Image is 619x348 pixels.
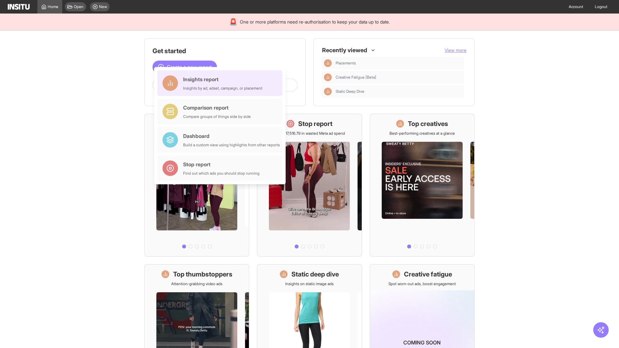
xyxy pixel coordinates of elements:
p: Insights on static image ads [285,281,334,286]
div: Build a custom view using highlights from other reports [183,142,280,148]
span: Creative Fatigue [Beta] [336,75,376,80]
span: View more [445,47,467,53]
h1: Top creatives [408,119,448,128]
h1: Stop report [298,119,332,128]
div: Find out which ads you should stop running [183,171,260,176]
a: Stop reportSave £17,516.79 in wasted Meta ad spend [257,114,362,256]
div: Dashboard [183,132,280,140]
div: Comparison report [183,104,251,111]
div: Compare groups of things side by side [183,114,251,119]
span: Placements [336,61,461,66]
div: Insights [324,73,332,81]
p: Save £17,516.79 in wasted Meta ad spend [274,131,345,136]
span: Static Deep Dive [336,89,364,94]
a: What's live nowSee all active ads instantly [144,114,249,256]
h1: Static deep dive [291,270,339,279]
h1: Top thumbstoppers [173,270,232,279]
div: 🚨 [229,17,237,26]
img: Logo [8,4,30,10]
div: Insights [324,88,332,95]
div: Insights by ad, adset, campaign, or placement [183,86,262,91]
p: Best-performing creatives at a glance [389,131,455,136]
h1: Get started [152,46,298,55]
p: Attention-grabbing video ads [171,281,222,286]
button: View more [445,47,467,53]
div: Insights [324,59,332,67]
span: Open [74,4,84,9]
span: Home [48,4,58,9]
span: Placements [336,61,356,66]
button: Create a new report [152,61,217,73]
div: Insights report [183,75,262,83]
span: One or more platforms need re-authorisation to keep your data up to date. [240,19,390,25]
span: Create a new report [167,63,212,71]
a: Top creativesBest-performing creatives at a glance [370,114,475,256]
span: Static Deep Dive [336,89,461,94]
div: Stop report [183,160,260,168]
span: New [99,4,107,9]
span: Creative Fatigue [Beta] [336,75,461,80]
